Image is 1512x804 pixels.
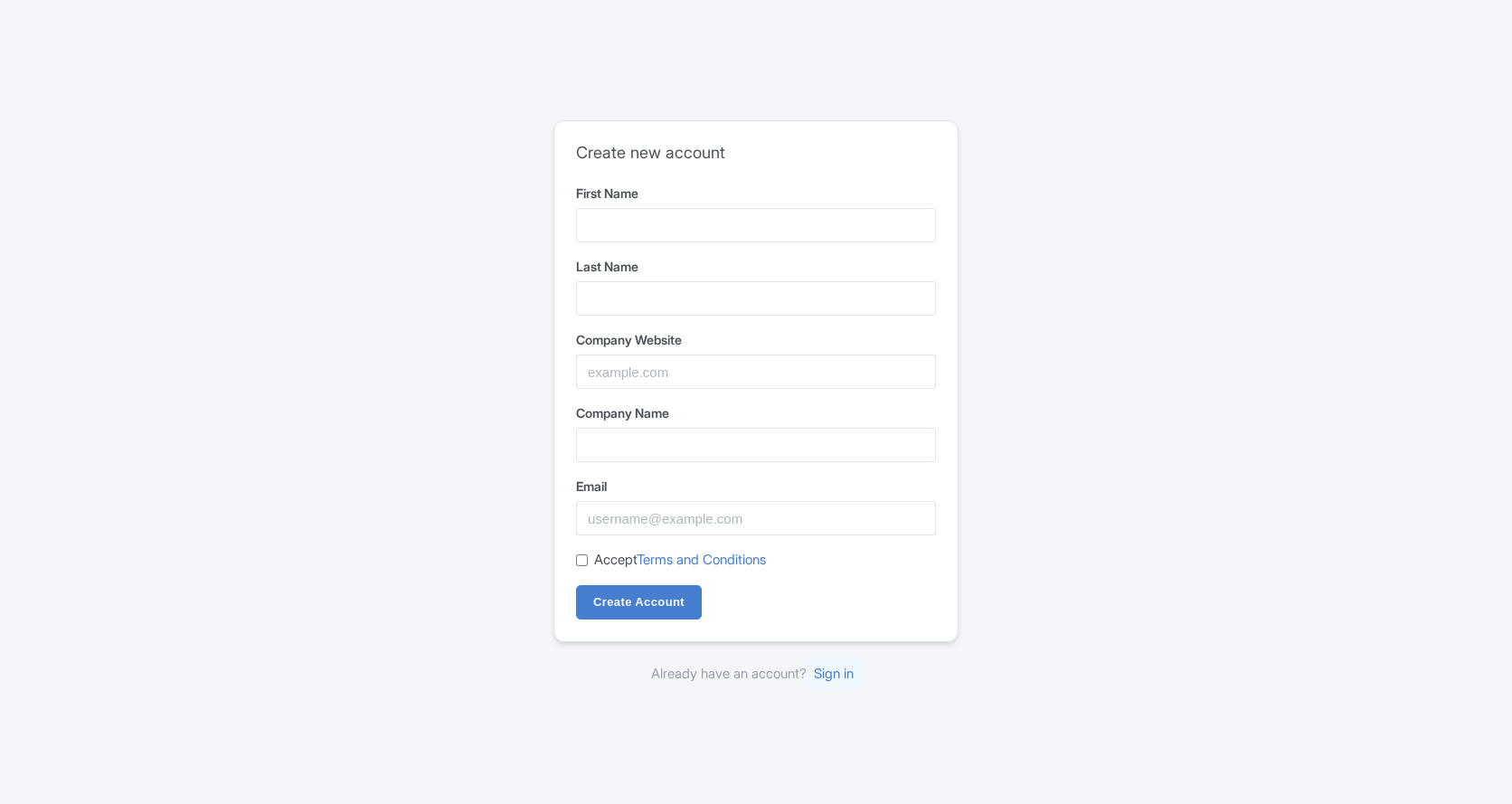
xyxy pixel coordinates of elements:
a: Sign in [807,657,861,689]
label: Company Name [576,403,936,422]
label: First Name [576,184,936,203]
a: Terms and Conditions [637,551,766,568]
input: Create Account [576,585,702,620]
label: Company Website [576,330,936,349]
div: Already have an account? [553,664,959,685]
h2: Create new account [576,143,936,163]
label: Last Name [576,257,936,276]
label: Accept [594,550,766,571]
input: username@example.com [576,501,936,535]
label: Email [576,477,936,496]
input: example.com [576,355,936,389]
